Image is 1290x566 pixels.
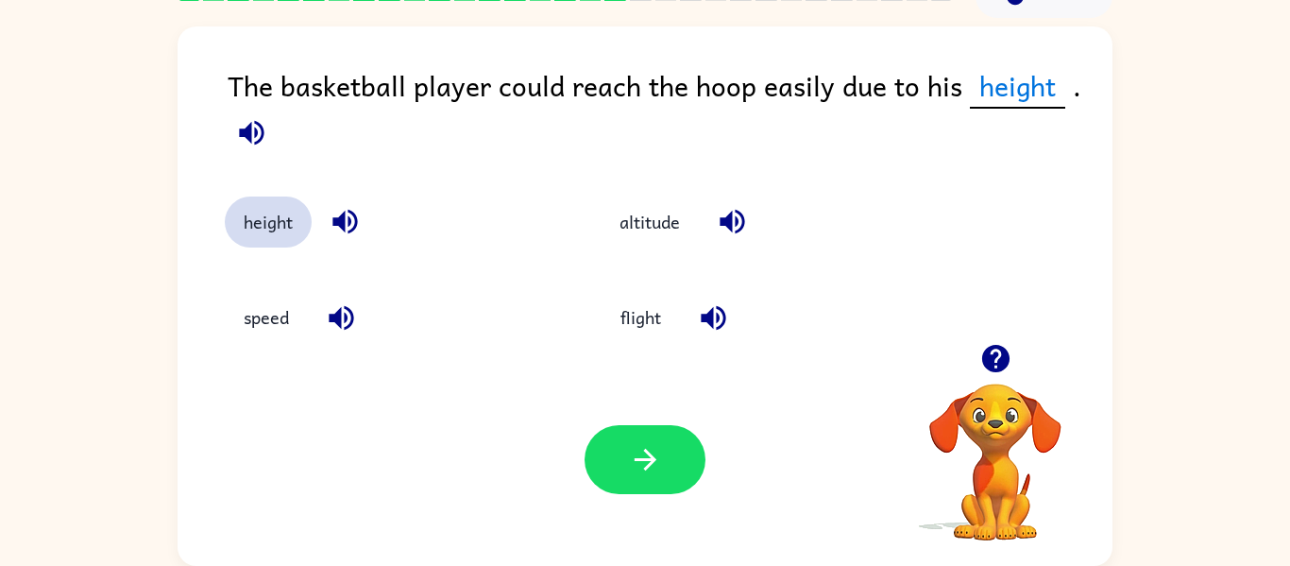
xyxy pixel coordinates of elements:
[601,292,680,343] button: flight
[970,64,1065,109] span: height
[225,292,308,343] button: speed
[228,64,1112,159] div: The basketball player could reach the hoop easily due to his .
[601,197,699,248] button: altitude
[901,354,1090,543] video: Your browser must support playing .mp4 files to use Literably. Please try using another browser.
[225,197,312,248] button: height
